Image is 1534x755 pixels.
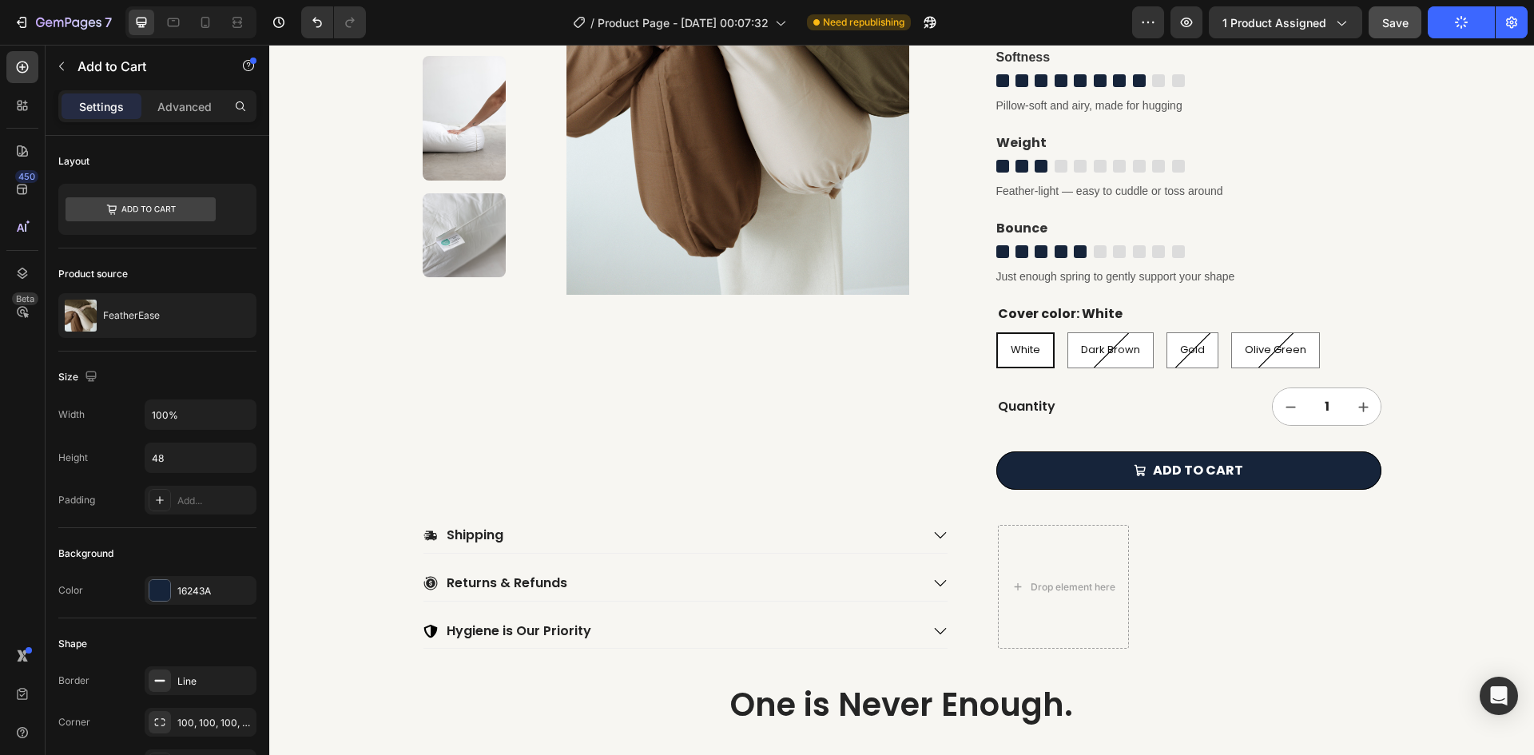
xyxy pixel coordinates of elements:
div: Layout [58,154,89,169]
div: Beta [12,292,38,305]
input: Auto [145,443,256,472]
div: Line [177,674,252,689]
input: Auto [145,400,256,429]
button: decrement [1003,344,1040,380]
div: Background [58,546,113,561]
p: Pillow-soft and airy, made for hugging [727,53,1112,70]
div: Padding [58,493,95,507]
span: White [741,297,771,312]
div: Width [58,407,85,422]
span: Gold [911,297,936,312]
div: Open Intercom Messenger [1480,677,1518,715]
legend: Cover color: White [727,260,855,280]
div: Border [58,674,89,688]
p: Add to Cart [77,57,213,76]
div: 100, 100, 100, 100 [177,716,252,730]
span: Save [1382,16,1409,30]
div: Size [58,367,101,388]
p: Advanced [157,98,212,115]
p: Feather-light — easy to cuddle or toss around [727,138,1112,155]
div: Height [58,451,88,465]
div: Shape [58,637,87,651]
span: Olive Green [976,297,1037,312]
div: Color [58,583,83,598]
iframe: To enrich screen reader interactions, please activate Accessibility in Grammarly extension settings [269,45,1534,755]
div: 16243A [177,584,252,598]
span: Need republishing [823,15,904,30]
span: Dark Brown [812,297,871,312]
img: product feature img [65,300,97,332]
div: Quantity [727,352,916,372]
div: ADD TO CART [884,418,974,435]
div: Add... [177,494,252,508]
div: Drop element here [761,536,846,549]
button: increment [1076,344,1113,380]
div: 450 [15,170,38,183]
p: 7 [105,13,112,32]
button: ADD TO CART [727,407,1112,445]
span: Product Page - [DATE] 00:07:32 [598,14,769,31]
span: / [590,14,594,31]
div: Product source [58,267,128,281]
button: 1 product assigned [1209,6,1362,38]
p: Weight [727,89,1112,108]
input: quantity [1040,344,1076,380]
button: 7 [6,6,119,38]
p: Hygiene is Our Priority [177,578,322,595]
p: FeatherEase [103,310,160,321]
p: Bounce [727,174,1112,193]
p: Shipping [177,483,234,499]
div: Undo/Redo [301,6,366,38]
span: 1 product assigned [1222,14,1326,31]
p: Returns & Refunds [177,530,298,547]
p: Settings [79,98,124,115]
p: Just enough spring to gently support your shape [727,224,1112,240]
div: Corner [58,715,90,729]
button: Save [1369,6,1421,38]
